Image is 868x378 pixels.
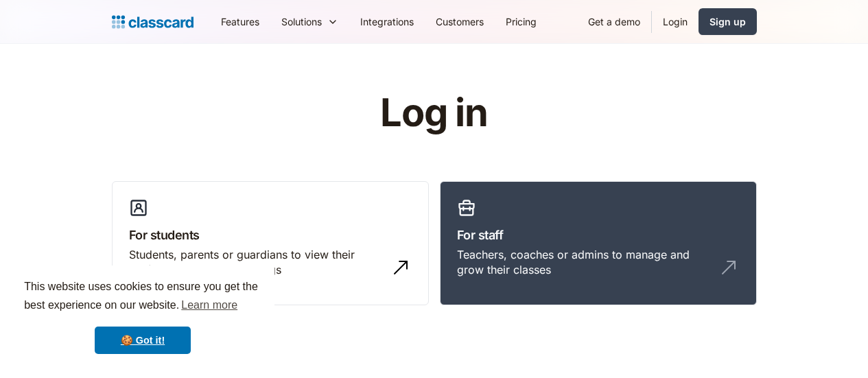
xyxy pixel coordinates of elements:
a: Login [652,6,699,37]
h3: For staff [457,226,740,244]
a: home [112,12,193,32]
a: Integrations [349,6,425,37]
h3: For students [129,226,412,244]
a: Get a demo [577,6,651,37]
div: Students, parents or guardians to view their profile and manage bookings [129,247,384,278]
a: Pricing [495,6,548,37]
h1: Log in [216,92,652,134]
div: Teachers, coaches or admins to manage and grow their classes [457,247,712,278]
a: Customers [425,6,495,37]
a: dismiss cookie message [95,327,191,354]
a: learn more about cookies [179,295,239,316]
div: Sign up [709,14,746,29]
a: For studentsStudents, parents or guardians to view their profile and manage bookings [112,181,429,306]
div: Solutions [281,14,322,29]
div: cookieconsent [11,265,274,367]
span: This website uses cookies to ensure you get the best experience on our website. [24,279,261,316]
div: Solutions [270,6,349,37]
a: Sign up [699,8,757,35]
a: For staffTeachers, coaches or admins to manage and grow their classes [440,181,757,306]
a: Features [210,6,270,37]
